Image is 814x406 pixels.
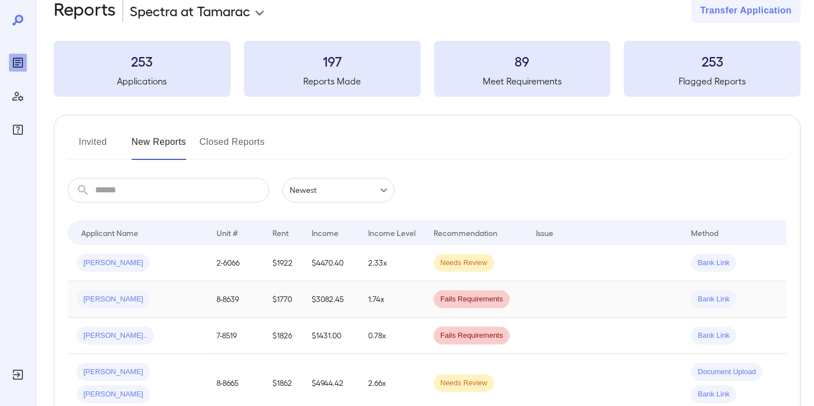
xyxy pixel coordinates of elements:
span: [PERSON_NAME] [77,294,150,305]
h5: Flagged Reports [624,74,801,88]
div: Recommendation [434,226,497,239]
span: [PERSON_NAME] [77,389,150,400]
td: 2.33x [359,245,425,281]
td: $1770 [264,281,303,318]
button: Invited [68,133,118,160]
span: [PERSON_NAME].. [77,331,154,341]
h5: Meet Requirements [434,74,611,88]
h3: 89 [434,52,611,70]
td: $1922 [264,245,303,281]
span: [PERSON_NAME] [77,367,150,377]
span: [PERSON_NAME] [77,258,150,268]
td: $1431.00 [303,318,359,354]
span: Needs Review [434,378,494,389]
div: Log Out [9,366,27,384]
h5: Reports Made [244,74,421,88]
div: Applicant Name [81,226,138,239]
button: Closed Reports [200,133,265,160]
div: Issue [536,226,554,239]
div: Unit # [217,226,238,239]
div: Income [312,226,338,239]
div: Rent [272,226,290,239]
button: New Reports [131,133,186,160]
p: Spectra at Tamarac [130,2,250,20]
div: Newest [283,178,394,202]
td: 0.78x [359,318,425,354]
div: Reports [9,54,27,72]
div: Manage Users [9,87,27,105]
div: Income Level [368,226,416,239]
span: Bank Link [691,331,736,341]
span: Bank Link [691,389,736,400]
span: Document Upload [691,367,763,377]
td: 2-6066 [208,245,264,281]
span: Needs Review [434,258,494,268]
span: Bank Link [691,258,736,268]
summary: 253Applications197Reports Made89Meet Requirements253Flagged Reports [54,41,801,97]
td: 7-8519 [208,318,264,354]
td: $3082.45 [303,281,359,318]
span: Fails Requirements [434,294,510,305]
div: FAQ [9,121,27,139]
td: $4470.40 [303,245,359,281]
span: Bank Link [691,294,736,305]
h5: Applications [54,74,230,88]
span: Fails Requirements [434,331,510,341]
h3: 197 [244,52,421,70]
h3: 253 [624,52,801,70]
td: 1.74x [359,281,425,318]
td: 8-8639 [208,281,264,318]
h3: 253 [54,52,230,70]
div: Method [691,226,718,239]
td: $1826 [264,318,303,354]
